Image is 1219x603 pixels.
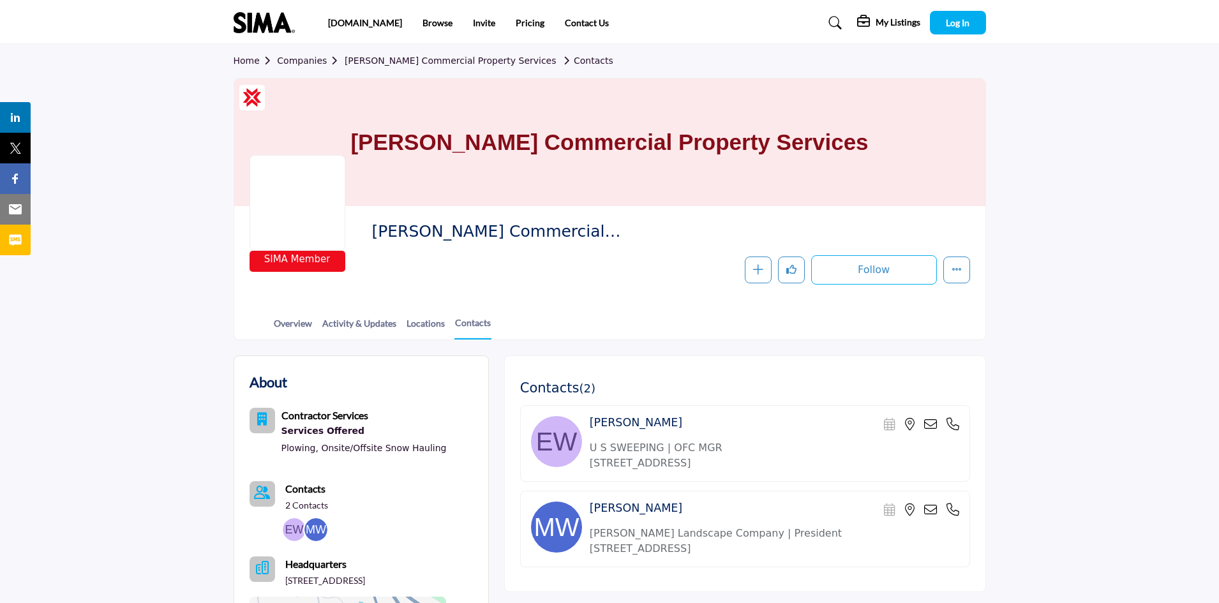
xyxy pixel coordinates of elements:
a: Pricing [516,17,544,28]
p: [STREET_ADDRESS] [285,574,365,587]
a: Contacts [454,316,491,339]
a: Activity & Updates [322,316,397,339]
h1: [PERSON_NAME] Commercial Property Services [350,78,868,206]
span: SIMA Member [264,252,331,267]
button: More details [943,257,970,283]
h4: [PERSON_NAME] [590,502,682,515]
a: Search [816,13,850,33]
a: Onsite/Offsite Snow Hauling [321,443,446,453]
h4: [PERSON_NAME] [590,416,682,429]
a: 2 Contacts [285,499,328,512]
a: Contact Us [565,17,609,28]
b: Headquarters [285,556,347,572]
a: Overview [273,316,313,339]
img: image [531,502,582,553]
button: Like [778,257,805,283]
b: Contacts [285,482,325,495]
p: [STREET_ADDRESS] [590,456,959,471]
p: [PERSON_NAME] Landscape Company | President [590,526,959,541]
h3: Contacts [520,380,595,396]
div: My Listings [857,15,920,31]
a: [DOMAIN_NAME] [328,17,402,28]
img: ELAINE W. [283,518,306,541]
button: Follow [811,255,937,285]
button: Headquarter icon [250,556,275,582]
button: Contact-Employee Icon [250,481,275,507]
a: Companies [277,56,345,66]
h5: My Listings [876,17,920,28]
a: Locations [406,316,445,339]
a: Contacts [559,56,613,66]
img: CSP Certified [243,88,262,107]
div: Services Offered refers to the specific products, assistance, or expertise a business provides to... [281,423,447,440]
a: Browse [423,17,452,28]
b: Contractor Services [281,409,368,421]
p: U S SWEEPING | OFC MGR [590,440,959,456]
a: Invite [473,17,495,28]
button: Category Icon [250,408,275,433]
a: Home [234,56,278,66]
img: image [531,416,582,467]
p: [STREET_ADDRESS] [590,541,959,556]
span: Weiss Commercial Property Services [371,221,659,242]
a: Services Offered [281,423,447,440]
a: Link of redirect to contact page [250,481,275,507]
h2: About [250,371,287,392]
img: site Logo [234,12,301,33]
a: [PERSON_NAME] Commercial Property Services [345,56,557,66]
span: Log In [946,17,969,28]
a: Contacts [285,481,325,496]
button: Log In [930,11,986,34]
span: 2 [583,382,590,395]
a: Plowing, [281,443,318,453]
img: Michael W. [304,518,327,541]
span: ( ) [579,382,595,395]
a: Contractor Services [281,411,368,421]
